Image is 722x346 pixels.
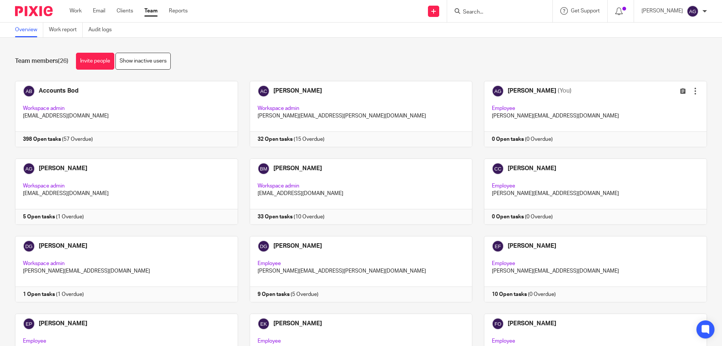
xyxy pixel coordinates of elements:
img: Pixie [15,6,53,16]
input: Search [462,9,530,16]
a: Audit logs [88,23,117,37]
a: Email [93,7,105,15]
a: Show inactive users [115,53,171,70]
h1: Team members [15,57,68,65]
a: Invite people [76,53,114,70]
a: Reports [169,7,188,15]
a: Team [144,7,158,15]
img: svg%3E [687,5,699,17]
span: Get Support [571,8,600,14]
a: Work [70,7,82,15]
a: Clients [117,7,133,15]
p: [PERSON_NAME] [642,7,683,15]
a: Work report [49,23,83,37]
span: (26) [58,58,68,64]
a: Overview [15,23,43,37]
